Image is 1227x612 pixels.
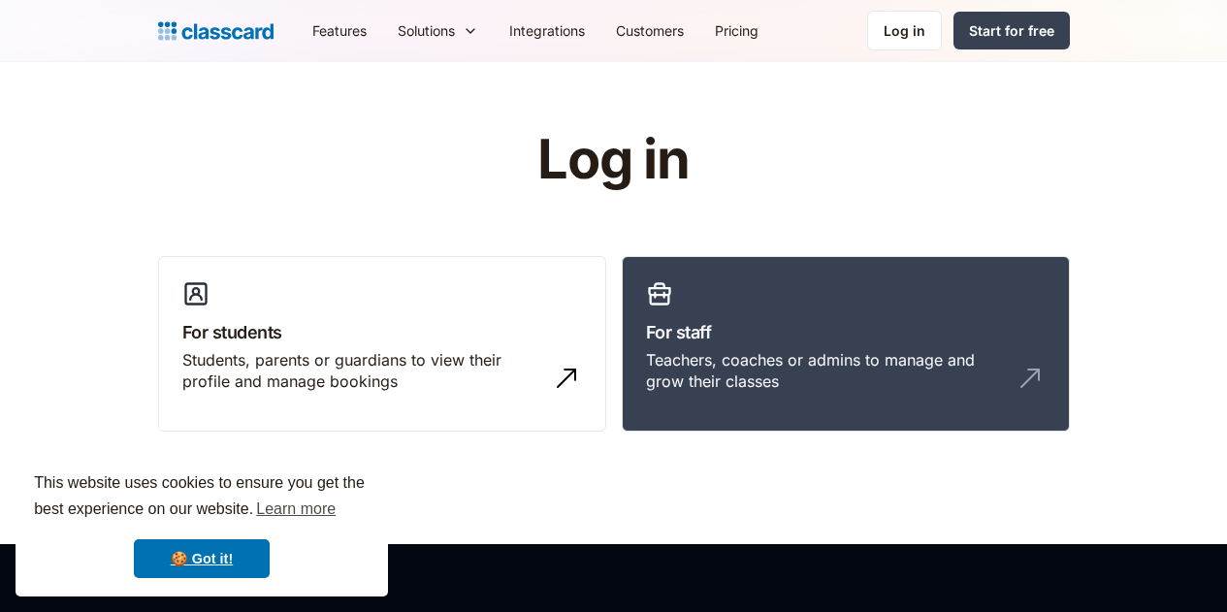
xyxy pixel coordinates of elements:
h3: For students [182,319,582,345]
a: Customers [600,9,699,52]
div: Start for free [969,20,1054,41]
h1: Log in [306,130,921,190]
div: Solutions [382,9,494,52]
div: Log in [884,20,925,41]
a: dismiss cookie message [134,539,270,578]
a: learn more about cookies [253,495,339,524]
a: Logo [158,17,274,45]
a: Log in [867,11,942,50]
div: Students, parents or guardians to view their profile and manage bookings [182,349,543,393]
a: Start for free [953,12,1070,49]
a: For studentsStudents, parents or guardians to view their profile and manage bookings [158,256,606,433]
span: This website uses cookies to ensure you get the best experience on our website. [34,471,370,524]
a: Features [297,9,382,52]
div: Teachers, coaches or admins to manage and grow their classes [646,349,1007,393]
a: Pricing [699,9,774,52]
div: Solutions [398,20,455,41]
h3: For staff [646,319,1046,345]
a: For staffTeachers, coaches or admins to manage and grow their classes [622,256,1070,433]
div: cookieconsent [16,453,388,596]
a: Integrations [494,9,600,52]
